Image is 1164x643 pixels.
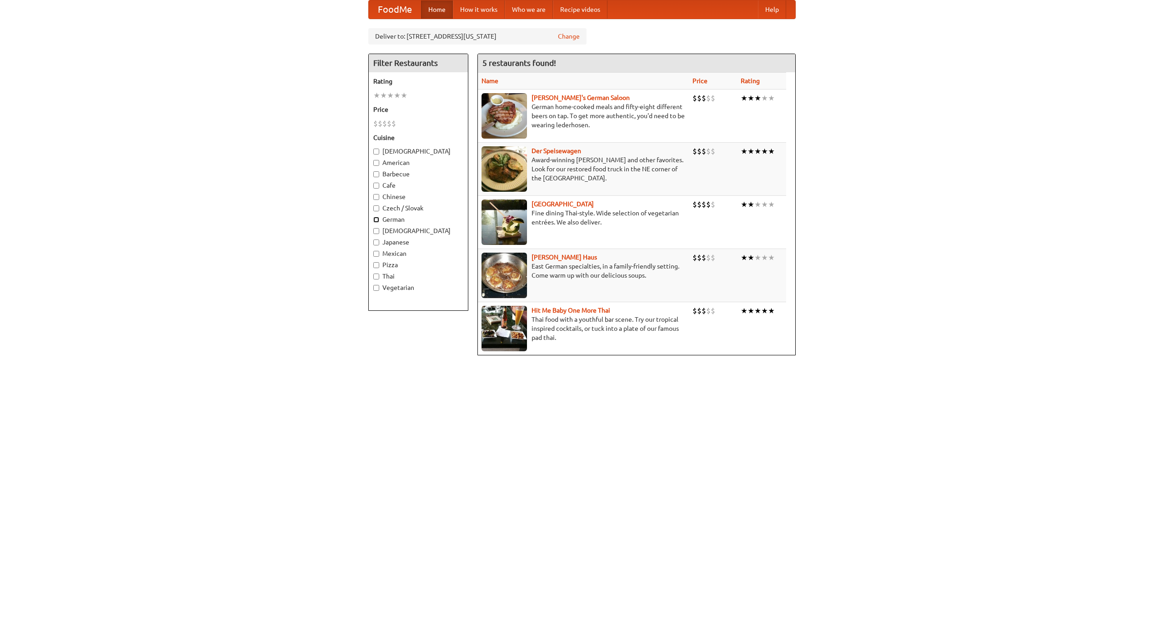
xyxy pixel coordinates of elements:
img: babythai.jpg [482,306,527,351]
li: $ [697,93,702,103]
li: $ [697,306,702,316]
li: ★ [768,306,775,316]
input: Czech / Slovak [373,205,379,211]
label: American [373,158,463,167]
li: $ [711,199,715,209]
li: $ [706,253,711,263]
a: Change [558,32,580,41]
input: Japanese [373,239,379,245]
li: $ [692,199,697,209]
li: $ [706,146,711,156]
ng-pluralize: 5 restaurants found! [482,59,556,67]
li: ★ [748,146,754,156]
li: ★ [768,199,775,209]
a: FoodMe [369,0,421,19]
label: Pizza [373,260,463,269]
input: Barbecue [373,171,379,177]
li: $ [387,119,391,129]
li: $ [702,93,706,103]
li: ★ [754,146,761,156]
a: Price [692,77,707,85]
a: Der Speisewagen [532,147,581,155]
input: [DEMOGRAPHIC_DATA] [373,228,379,234]
label: [DEMOGRAPHIC_DATA] [373,147,463,156]
img: esthers.jpg [482,93,527,139]
li: ★ [741,146,748,156]
li: $ [706,93,711,103]
li: ★ [761,93,768,103]
li: ★ [741,199,748,209]
li: $ [711,146,715,156]
input: Chinese [373,194,379,200]
li: $ [697,146,702,156]
li: ★ [768,146,775,156]
li: $ [702,306,706,316]
input: Cafe [373,183,379,189]
input: Vegetarian [373,285,379,291]
label: Mexican [373,249,463,258]
li: ★ [394,90,401,100]
li: $ [692,253,697,263]
a: Name [482,77,498,85]
li: ★ [754,253,761,263]
h5: Price [373,105,463,114]
a: [PERSON_NAME]'s German Saloon [532,94,630,101]
li: $ [692,146,697,156]
li: ★ [373,90,380,100]
a: Help [758,0,786,19]
a: How it works [453,0,505,19]
li: $ [702,253,706,263]
li: $ [697,199,702,209]
p: Fine dining Thai-style. Wide selection of vegetarian entrées. We also deliver. [482,209,685,227]
img: satay.jpg [482,199,527,245]
a: Home [421,0,453,19]
li: ★ [748,93,754,103]
li: $ [702,146,706,156]
p: German home-cooked meals and fifty-eight different beers on tap. To get more authentic, you'd nee... [482,102,685,130]
li: $ [382,119,387,129]
a: Hit Me Baby One More Thai [532,307,610,314]
li: ★ [748,306,754,316]
li: ★ [380,90,387,100]
h5: Rating [373,77,463,86]
li: $ [711,306,715,316]
label: Barbecue [373,169,463,179]
input: German [373,217,379,223]
li: $ [378,119,382,129]
li: $ [692,306,697,316]
li: ★ [741,93,748,103]
li: $ [702,199,706,209]
li: ★ [387,90,394,100]
b: [GEOGRAPHIC_DATA] [532,200,594,208]
p: Award-winning [PERSON_NAME] and other favorites. Look for our restored food truck in the NE corne... [482,155,685,183]
input: [DEMOGRAPHIC_DATA] [373,149,379,155]
li: ★ [761,146,768,156]
a: Recipe videos [553,0,607,19]
input: Thai [373,274,379,279]
li: $ [711,93,715,103]
li: ★ [768,93,775,103]
li: $ [391,119,396,129]
li: $ [373,119,378,129]
label: Thai [373,272,463,281]
h5: Cuisine [373,133,463,142]
label: Chinese [373,192,463,201]
li: ★ [768,253,775,263]
li: $ [711,253,715,263]
p: Thai food with a youthful bar scene. Try our tropical inspired cocktails, or tuck into a plate of... [482,315,685,342]
li: ★ [754,199,761,209]
label: [DEMOGRAPHIC_DATA] [373,226,463,235]
li: $ [692,93,697,103]
a: Rating [741,77,760,85]
li: ★ [748,199,754,209]
h4: Filter Restaurants [369,54,468,72]
label: Vegetarian [373,283,463,292]
li: ★ [741,306,748,316]
a: [PERSON_NAME] Haus [532,254,597,261]
label: Czech / Slovak [373,204,463,213]
li: ★ [748,253,754,263]
li: $ [697,253,702,263]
